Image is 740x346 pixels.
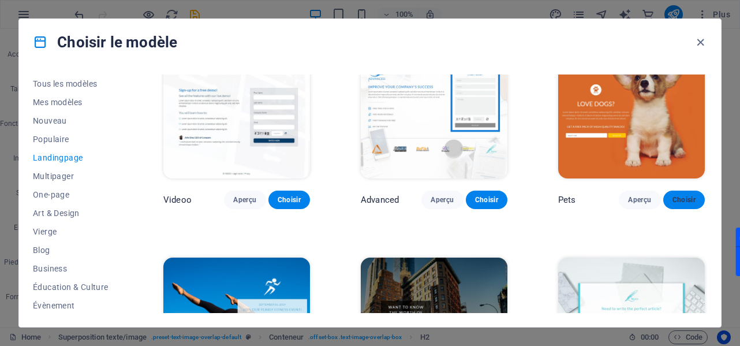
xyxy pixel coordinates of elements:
[558,194,576,206] p: Pets
[33,278,113,296] button: Éducation & Culture
[33,111,113,130] button: Nouveau
[33,209,113,218] span: Art & Design
[33,301,113,310] span: Évènement
[233,195,256,204] span: Aperçu
[33,245,113,255] span: Blog
[33,185,113,204] button: One-page
[33,227,113,236] span: Vierge
[475,195,498,204] span: Choisir
[33,204,113,222] button: Art & Design
[33,75,113,93] button: Tous les modèles
[33,259,113,278] button: Business
[431,195,454,204] span: Aperçu
[33,153,113,162] span: Landingpage
[268,191,310,209] button: Choisir
[33,93,113,111] button: Mes modèles
[663,191,705,209] button: Choisir
[33,79,113,88] span: Tous les modèles
[33,135,113,144] span: Populaire
[558,43,705,178] img: Pets
[33,167,113,185] button: Multipager
[33,241,113,259] button: Blog
[361,43,507,178] img: Advanced
[33,222,113,241] button: Vierge
[33,33,177,51] h4: Choisir le modèle
[33,264,113,273] span: Business
[33,98,113,107] span: Mes modèles
[619,191,660,209] button: Aperçu
[33,172,113,181] span: Multipager
[33,190,113,199] span: One-page
[628,195,651,204] span: Aperçu
[224,191,266,209] button: Aperçu
[361,194,399,206] p: Advanced
[33,296,113,315] button: Évènement
[163,43,310,178] img: Videoo
[33,130,113,148] button: Populaire
[421,191,463,209] button: Aperçu
[33,148,113,167] button: Landingpage
[163,194,192,206] p: Videoo
[33,282,113,292] span: Éducation & Culture
[672,195,696,204] span: Choisir
[466,191,507,209] button: Choisir
[278,195,301,204] span: Choisir
[33,116,113,125] span: Nouveau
